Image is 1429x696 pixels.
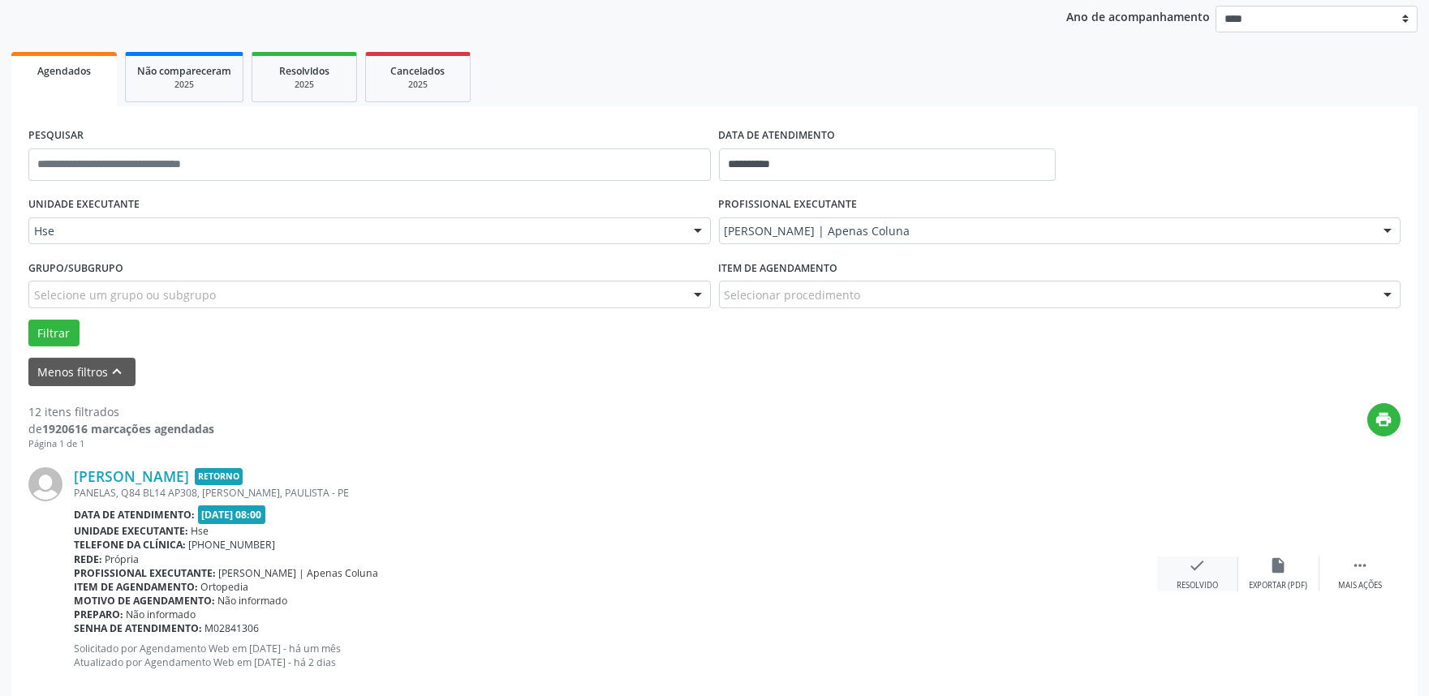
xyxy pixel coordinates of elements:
[719,256,838,281] label: Item de agendamento
[1367,403,1401,436] button: print
[201,580,249,594] span: Ortopedia
[74,594,215,608] b: Motivo de agendamento:
[74,642,1157,669] p: Solicitado por Agendamento Web em [DATE] - há um mês Atualizado por Agendamento Web em [DATE] - h...
[205,621,260,635] span: M02841306
[279,64,329,78] span: Resolvidos
[74,608,123,621] b: Preparo:
[189,538,276,552] span: [PHONE_NUMBER]
[719,123,836,148] label: DATA DE ATENDIMENTO
[74,552,102,566] b: Rede:
[219,566,379,580] span: [PERSON_NAME] | Apenas Coluna
[137,79,231,91] div: 2025
[74,486,1157,500] div: PANELAS, Q84 BL14 AP308, [PERSON_NAME], PAULISTA - PE
[1351,556,1369,574] i: 
[74,538,186,552] b: Telefone da clínica:
[74,524,188,538] b: Unidade executante:
[42,421,214,436] strong: 1920616 marcações agendadas
[192,524,209,538] span: Hse
[74,508,195,522] b: Data de atendimento:
[28,420,214,437] div: de
[719,192,858,217] label: PROFISSIONAL EXECUTANTE
[74,467,189,485] a: [PERSON_NAME]
[1066,6,1210,26] p: Ano de acompanhamento
[137,64,231,78] span: Não compareceram
[37,64,91,78] span: Agendados
[198,505,266,524] span: [DATE] 08:00
[74,580,198,594] b: Item de agendamento:
[109,363,127,380] i: keyboard_arrow_up
[1189,556,1207,574] i: check
[725,223,1368,239] span: [PERSON_NAME] | Apenas Coluna
[28,192,140,217] label: UNIDADE EXECUTANTE
[1177,580,1218,591] div: Resolvido
[105,552,140,566] span: Própria
[725,286,861,303] span: Selecionar procedimento
[28,403,214,420] div: 12 itens filtrados
[127,608,196,621] span: Não informado
[218,594,288,608] span: Não informado
[28,467,62,501] img: img
[74,566,216,580] b: Profissional executante:
[391,64,445,78] span: Cancelados
[1338,580,1382,591] div: Mais ações
[1270,556,1288,574] i: insert_drive_file
[264,79,345,91] div: 2025
[28,437,214,451] div: Página 1 de 1
[74,621,202,635] b: Senha de atendimento:
[34,223,678,239] span: Hse
[1250,580,1308,591] div: Exportar (PDF)
[195,468,243,485] span: Retorno
[34,286,216,303] span: Selecione um grupo ou subgrupo
[28,123,84,148] label: PESQUISAR
[28,256,123,281] label: Grupo/Subgrupo
[28,320,80,347] button: Filtrar
[28,358,136,386] button: Menos filtroskeyboard_arrow_up
[1375,410,1393,428] i: print
[377,79,458,91] div: 2025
